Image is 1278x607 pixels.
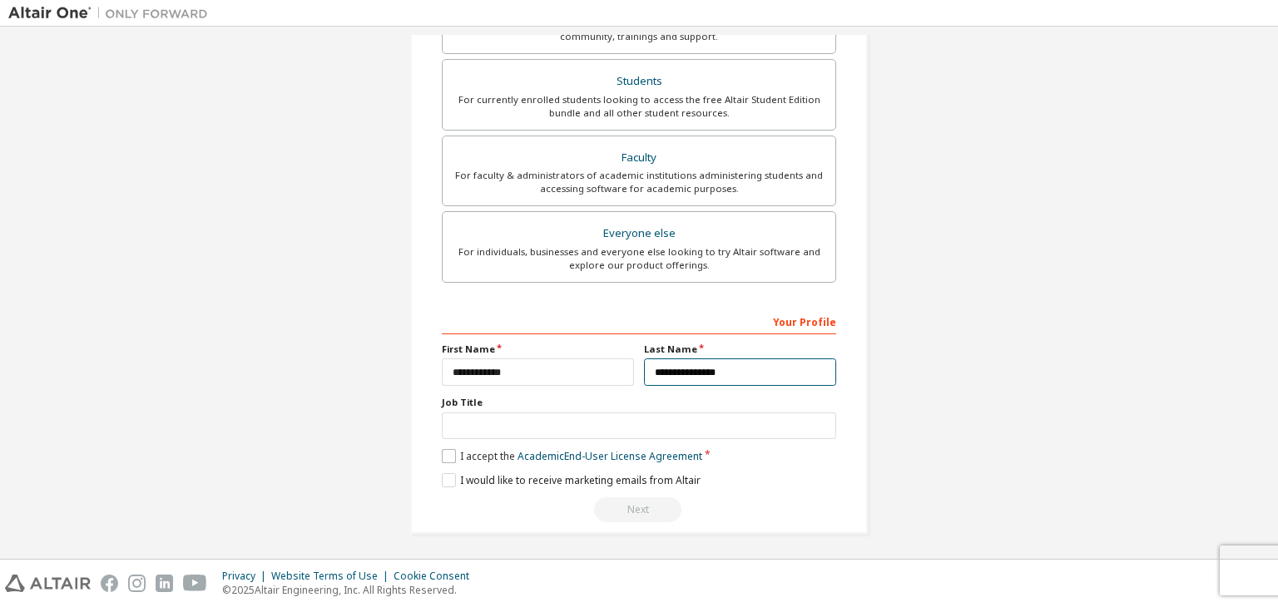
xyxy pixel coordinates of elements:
[222,583,479,597] p: © 2025 Altair Engineering, Inc. All Rights Reserved.
[453,245,825,272] div: For individuals, businesses and everyone else looking to try Altair software and explore our prod...
[453,222,825,245] div: Everyone else
[442,497,836,522] div: Read and acccept EULA to continue
[128,575,146,592] img: instagram.svg
[453,169,825,195] div: For faculty & administrators of academic institutions administering students and accessing softwa...
[442,343,634,356] label: First Name
[518,449,702,463] a: Academic End-User License Agreement
[394,570,479,583] div: Cookie Consent
[453,93,825,120] div: For currently enrolled students looking to access the free Altair Student Edition bundle and all ...
[644,343,836,356] label: Last Name
[442,396,836,409] label: Job Title
[453,146,825,170] div: Faculty
[156,575,173,592] img: linkedin.svg
[271,570,394,583] div: Website Terms of Use
[5,575,91,592] img: altair_logo.svg
[442,449,702,463] label: I accept the
[101,575,118,592] img: facebook.svg
[442,473,701,487] label: I would like to receive marketing emails from Altair
[442,308,836,334] div: Your Profile
[183,575,207,592] img: youtube.svg
[453,70,825,93] div: Students
[8,5,216,22] img: Altair One
[222,570,271,583] div: Privacy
